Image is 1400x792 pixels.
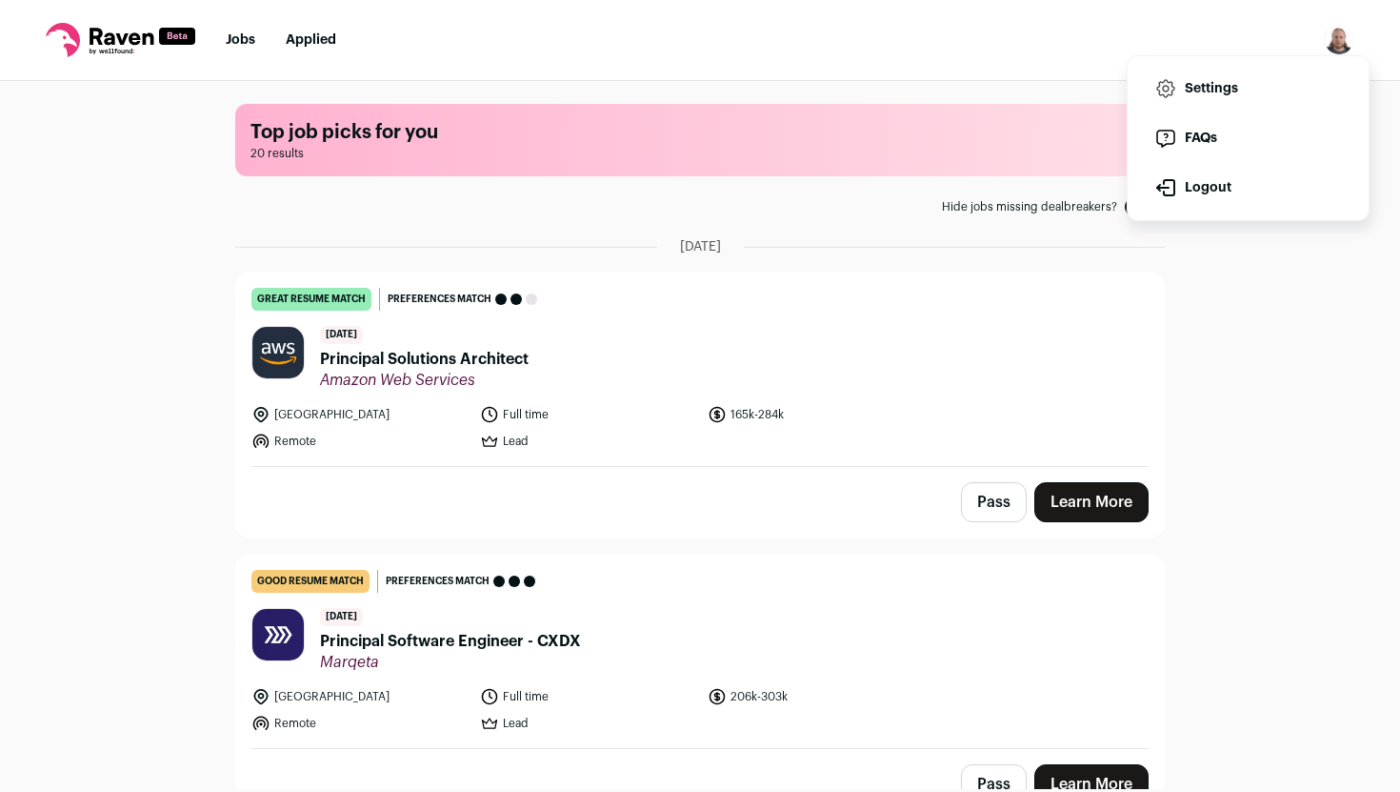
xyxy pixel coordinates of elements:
[251,432,469,451] li: Remote
[1324,25,1354,55] img: 6560051-medium_jpg
[1034,482,1149,522] a: Learn More
[320,348,529,371] span: Principal Solutions Architect
[1143,165,1353,211] button: Logout
[320,371,529,390] span: Amazon Web Services
[251,405,469,424] li: [GEOGRAPHIC_DATA]
[252,609,304,660] img: 4d7772cdcf594daddb25f446b9afb4568846770d7fb8c26908dc8c86500a6146.jpg
[708,687,925,706] li: 206k-303k
[250,146,1150,161] span: 20 results
[480,687,697,706] li: Full time
[1324,25,1354,55] button: Open dropdown
[961,482,1027,522] button: Pass
[320,326,363,344] span: [DATE]
[236,555,1164,748] a: good resume match Preferences match [DATE] Principal Software Engineer - CXDX Marqeta [GEOGRAPHIC...
[251,570,370,593] div: good resume match
[708,405,925,424] li: 165k-284k
[251,687,469,706] li: [GEOGRAPHIC_DATA]
[286,33,336,47] a: Applied
[320,653,581,672] span: Marqeta
[320,608,363,626] span: [DATE]
[226,33,255,47] a: Jobs
[386,572,490,591] span: Preferences match
[251,288,371,311] div: great resume match
[236,273,1164,466] a: great resume match Preferences match [DATE] Principal Solutions Architect Amazon Web Services [GE...
[1143,115,1353,161] a: FAQs
[250,119,1150,146] h1: Top job picks for you
[480,405,697,424] li: Full time
[320,630,581,653] span: Principal Software Engineer - CXDX
[388,290,491,309] span: Preferences match
[680,237,721,256] span: [DATE]
[252,327,304,378] img: a11044fc5a73db7429cab08e8b8ffdb841ee144be2dff187cdde6ecf1061de85.jpg
[942,199,1117,214] span: Hide jobs missing dealbreakers?
[251,714,469,733] li: Remote
[480,432,697,451] li: Lead
[480,714,697,733] li: Lead
[1143,66,1353,112] a: Settings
